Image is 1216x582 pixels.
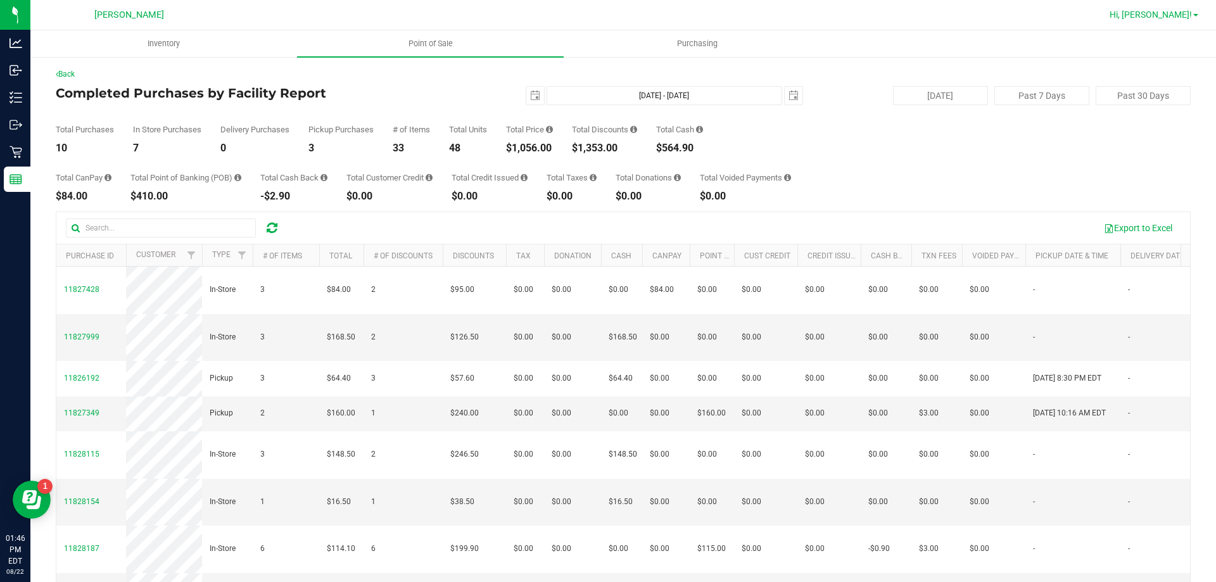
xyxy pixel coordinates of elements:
[6,567,25,576] p: 08/22
[9,37,22,49] inline-svg: Analytics
[66,251,114,260] a: Purchase ID
[526,87,544,104] span: select
[744,251,790,260] a: Cust Credit
[871,251,913,260] a: Cash Back
[742,496,761,508] span: $0.00
[1128,448,1130,460] span: -
[650,284,674,296] span: $84.00
[805,543,825,555] span: $0.00
[210,448,236,460] span: In-Store
[64,332,99,341] span: 11827999
[371,543,376,555] span: 6
[1128,284,1130,296] span: -
[1110,9,1192,20] span: Hi, [PERSON_NAME]!
[696,125,703,134] i: Sum of the successful, non-voided cash payment transactions for all purchases in the date range. ...
[656,125,703,134] div: Total Cash
[450,407,479,419] span: $240.00
[263,251,302,260] a: # of Items
[919,331,939,343] span: $0.00
[616,191,681,201] div: $0.00
[609,407,628,419] span: $0.00
[232,244,253,266] a: Filter
[697,496,717,508] span: $0.00
[697,284,717,296] span: $0.00
[514,284,533,296] span: $0.00
[970,331,989,343] span: $0.00
[970,448,989,460] span: $0.00
[552,407,571,419] span: $0.00
[572,125,637,134] div: Total Discounts
[506,125,553,134] div: Total Price
[64,285,99,294] span: 11827428
[37,479,53,494] iframe: Resource center unread badge
[260,496,265,508] span: 1
[1033,331,1035,343] span: -
[742,448,761,460] span: $0.00
[260,407,265,419] span: 2
[609,284,628,296] span: $0.00
[9,91,22,104] inline-svg: Inventory
[868,496,888,508] span: $0.00
[210,496,236,508] span: In-Store
[674,174,681,182] i: Sum of all round-up-to-next-dollar total price adjustments for all purchases in the date range.
[449,125,487,134] div: Total Units
[893,86,988,105] button: [DATE]
[320,174,327,182] i: Sum of the cash-back amounts from rounded-up electronic payments for all purchases in the date ra...
[130,191,241,201] div: $410.00
[807,251,860,260] a: Credit Issued
[234,174,241,182] i: Sum of the successful, non-voided point-of-banking payment transactions, both via payment termina...
[650,448,669,460] span: $0.00
[552,331,571,343] span: $0.00
[391,38,470,49] span: Point of Sale
[104,174,111,182] i: Sum of the successful, non-voided CanPay payment transactions for all purchases in the date range.
[452,191,528,201] div: $0.00
[210,407,233,419] span: Pickup
[210,372,233,384] span: Pickup
[260,543,265,555] span: 6
[64,408,99,417] span: 11827349
[94,9,164,20] span: [PERSON_NAME]
[371,284,376,296] span: 2
[371,372,376,384] span: 3
[136,250,175,259] a: Customer
[56,191,111,201] div: $84.00
[697,543,726,555] span: $115.00
[742,284,761,296] span: $0.00
[260,191,327,201] div: -$2.90
[611,251,631,260] a: Cash
[56,143,114,153] div: 10
[452,174,528,182] div: Total Credit Issued
[66,218,256,237] input: Search...
[220,125,289,134] div: Delivery Purchases
[9,146,22,158] inline-svg: Retail
[650,372,669,384] span: $0.00
[327,372,351,384] span: $64.40
[327,448,355,460] span: $148.50
[868,331,888,343] span: $0.00
[564,30,830,57] a: Purchasing
[609,448,637,460] span: $148.50
[970,372,989,384] span: $0.00
[514,496,533,508] span: $0.00
[552,284,571,296] span: $0.00
[805,331,825,343] span: $0.00
[9,64,22,77] inline-svg: Inbound
[805,496,825,508] span: $0.00
[970,496,989,508] span: $0.00
[327,543,355,555] span: $114.10
[450,372,474,384] span: $57.60
[921,251,956,260] a: Txn Fees
[308,125,374,134] div: Pickup Purchases
[308,143,374,153] div: 3
[919,372,939,384] span: $0.00
[700,174,791,182] div: Total Voided Payments
[56,70,75,79] a: Back
[130,38,197,49] span: Inventory
[212,250,231,259] a: Type
[453,251,494,260] a: Discounts
[1033,496,1035,508] span: -
[449,143,487,153] div: 48
[64,450,99,459] span: 11828115
[327,284,351,296] span: $84.00
[30,30,297,57] a: Inventory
